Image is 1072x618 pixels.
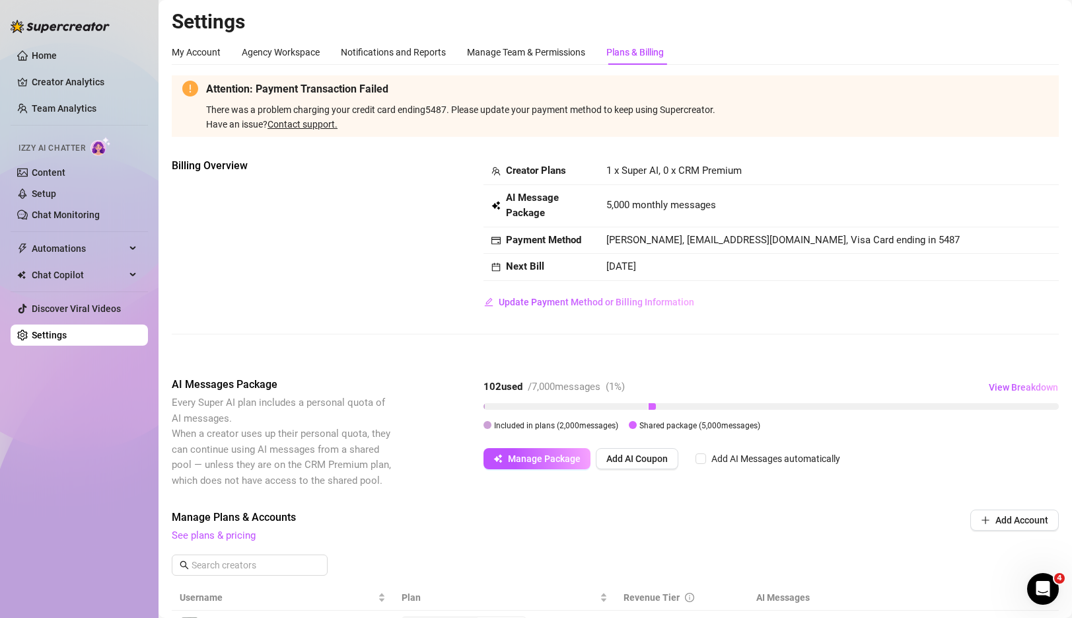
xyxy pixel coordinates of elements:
span: team [491,167,501,176]
th: Username [172,585,394,611]
span: Manage Plans & Accounts [172,510,880,525]
span: 1 x Super AI, 0 x CRM Premium [606,165,742,176]
strong: Next Bill [506,260,544,272]
span: Chat Copilot [32,264,125,286]
img: logo-BBDzfeDw.svg [11,20,110,33]
span: plus [981,516,990,525]
strong: Payment Method [506,234,581,246]
img: Chat Copilot [17,270,26,280]
span: Automations [32,238,125,259]
th: Plan [394,585,616,611]
span: [PERSON_NAME], [EMAIL_ADDRESS][DOMAIN_NAME], Visa Card ending in 5487 [606,234,960,246]
span: info-circle [685,593,694,602]
input: Search creators [192,558,309,572]
strong: AI Message Package [506,192,559,219]
span: / 7,000 messages [528,381,600,393]
div: Manage Team & Permissions [467,45,585,59]
a: Settings [32,330,67,340]
span: 4 [1054,573,1065,584]
span: AI Messages Package [172,377,394,393]
a: Discover Viral Videos [32,303,121,314]
span: Update Payment Method or Billing Information [499,297,694,307]
span: ( 1 %) [606,381,625,393]
a: See plans & pricing [172,529,256,541]
iframe: Intercom live chat [1027,573,1059,605]
button: Update Payment Method or Billing Information [483,291,695,313]
span: [DATE] [606,260,636,272]
strong: Attention: Payment Transaction Failed [206,83,388,95]
span: Shared package ( 5,000 messages) [639,421,760,430]
span: View Breakdown [989,382,1058,393]
span: 5,000 monthly messages [606,198,716,213]
span: edit [484,297,493,307]
th: AI Messages [748,585,926,611]
img: AI Chatter [90,137,111,156]
span: Included in plans ( 2,000 messages) [494,421,618,430]
span: There was a problem charging your credit card ending 5487 . Please update your payment method to ... [206,104,1048,132]
span: Plan [402,590,597,605]
a: Setup [32,188,56,199]
a: Contact support. [268,119,338,130]
span: Add Account [995,515,1048,525]
span: Billing Overview [172,158,394,174]
button: View Breakdown [988,377,1059,398]
button: Manage Package [483,448,590,469]
div: Plans & Billing [606,45,664,59]
strong: Creator Plans [506,165,566,176]
div: Add AI Messages automatically [711,451,840,466]
div: Agency Workspace [242,45,320,59]
span: exclamation-circle [182,81,198,97]
span: Izzy AI Chatter [18,142,85,155]
div: Notifications and Reports [341,45,446,59]
a: Content [32,167,65,178]
button: Add AI Coupon [596,448,678,469]
a: Team Analytics [32,103,96,114]
div: My Account [172,45,221,59]
span: Revenue Tier [624,592,680,603]
span: Every Super AI plan includes a personal quota of AI messages. When a creator uses up their person... [172,397,391,486]
h2: Settings [172,9,1059,34]
strong: 102 used [483,381,522,393]
span: Manage Package [508,453,581,464]
span: credit-card [491,236,501,245]
span: Username [180,590,375,605]
a: Chat Monitoring [32,210,100,220]
a: Home [32,50,57,61]
span: Add AI Coupon [606,453,668,464]
span: search [180,560,189,570]
button: Add Account [970,510,1059,531]
span: thunderbolt [17,243,28,254]
a: Creator Analytics [32,71,137,93]
div: Have an issue? [206,117,1048,132]
span: calendar [491,262,501,272]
